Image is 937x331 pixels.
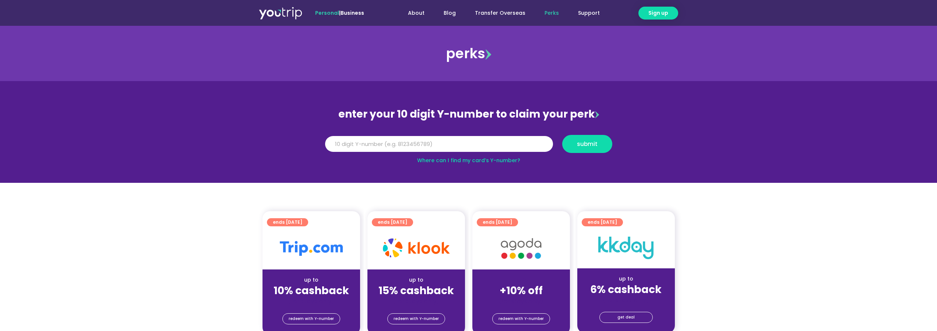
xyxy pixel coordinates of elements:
[477,218,518,226] a: ends [DATE]
[638,7,678,20] a: Sign up
[384,6,609,20] nav: Menu
[499,314,544,324] span: redeem with Y-number
[274,283,349,298] strong: 10% cashback
[378,283,454,298] strong: 15% cashback
[378,218,407,226] span: ends [DATE]
[583,275,669,283] div: up to
[387,313,445,324] a: redeem with Y-number
[582,218,623,226] a: ends [DATE]
[325,136,553,152] input: 10 digit Y-number (e.g. 8123456789)
[577,141,598,147] span: submit
[268,276,354,284] div: up to
[315,9,339,17] span: Personal
[617,312,635,323] span: get deal
[373,276,459,284] div: up to
[372,218,413,226] a: ends [DATE]
[434,6,465,20] a: Blog
[267,218,308,226] a: ends [DATE]
[373,297,459,305] div: (for stays only)
[583,296,669,304] div: (for stays only)
[282,313,340,324] a: redeem with Y-number
[588,218,617,226] span: ends [DATE]
[315,9,364,17] span: |
[483,218,512,226] span: ends [DATE]
[417,157,520,164] a: Where can I find my card’s Y-number?
[268,297,354,305] div: (for stays only)
[599,312,653,323] a: get deal
[514,276,528,283] span: up to
[562,135,612,153] button: submit
[325,135,612,158] form: Y Number
[535,6,568,20] a: Perks
[478,297,564,305] div: (for stays only)
[492,313,550,324] a: redeem with Y-number
[648,9,668,17] span: Sign up
[273,218,302,226] span: ends [DATE]
[465,6,535,20] a: Transfer Overseas
[398,6,434,20] a: About
[394,314,439,324] span: redeem with Y-number
[341,9,364,17] a: Business
[500,283,543,298] strong: +10% off
[568,6,609,20] a: Support
[321,105,616,124] div: enter your 10 digit Y-number to claim your perk
[590,282,662,297] strong: 6% cashback
[289,314,334,324] span: redeem with Y-number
